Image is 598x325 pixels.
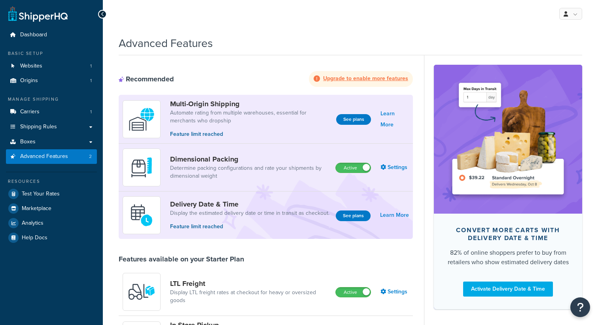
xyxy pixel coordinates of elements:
[380,286,409,297] a: Settings
[6,178,97,185] div: Resources
[6,105,97,119] li: Carriers
[170,289,329,304] a: Display LTL freight rates at checkout for heavy or oversized goods
[6,231,97,245] a: Help Docs
[6,120,97,134] a: Shipping Rules
[380,162,409,173] a: Settings
[90,77,92,84] span: 1
[128,105,155,133] img: WatD5o0RtDAAAAAElFTkSuQmCC
[570,297,590,317] button: Open Resource Center
[6,216,97,230] a: Analytics
[20,124,57,130] span: Shipping Rules
[447,248,570,267] div: 82% of online shoppers prefer to buy from retailers who show estimated delivery dates
[6,50,97,57] div: Basic Setup
[6,73,97,88] a: Origins1
[6,149,97,164] li: Advanced Features
[22,235,47,241] span: Help Docs
[20,139,36,145] span: Boxes
[90,63,92,70] span: 1
[22,191,60,197] span: Test Your Rates
[119,36,213,51] h1: Advanced Features
[20,77,38,84] span: Origins
[6,105,97,119] a: Carriers1
[6,96,97,103] div: Manage Shipping
[6,59,97,73] a: Websites1
[20,109,40,115] span: Carriers
[20,63,42,70] span: Websites
[6,73,97,88] li: Origins
[170,155,329,163] a: Dimensional Packing
[380,210,409,221] a: Learn More
[170,100,330,108] a: Multi-Origin Shipping
[6,28,97,42] a: Dashboard
[119,255,244,263] div: Features available on your Starter Plan
[6,135,97,149] a: Boxes
[380,108,409,130] a: Learn More
[170,109,330,125] a: Automate rating from multiple warehouses, essential for merchants who dropship
[119,75,174,83] div: Recommended
[446,77,570,201] img: feature-image-ddt-36eae7f7280da8017bfb280eaccd9c446f90b1fe08728e4019434db127062ab4.png
[336,210,371,221] a: See plans
[323,74,408,83] strong: Upgrade to enable more features
[22,220,44,227] span: Analytics
[170,209,329,217] a: Display the estimated delivery date or time in transit as checkout.
[22,205,51,212] span: Marketplace
[336,163,371,173] label: Active
[170,164,329,180] a: Determine packing configurations and rate your shipments by dimensional weight
[447,226,570,242] div: Convert more carts with delivery date & time
[6,149,97,164] a: Advanced Features2
[170,200,329,209] a: Delivery Date & Time
[336,287,371,297] label: Active
[170,222,329,231] p: Feature limit reached
[463,282,553,297] a: Activate Delivery Date & Time
[6,59,97,73] li: Websites
[170,279,329,288] a: LTL Freight
[90,109,92,115] span: 1
[128,278,155,306] img: y79ZsPf0fXUFUhFXDzUgf+ktZg5F2+ohG75+v3d2s1D9TjoU8PiyCIluIjV41seZevKCRuEjTPPOKHJsQcmKCXGdfprl3L4q7...
[128,154,155,181] img: DTVBYsAAAAAASUVORK5CYII=
[89,153,92,160] span: 2
[170,130,330,139] p: Feature limit reached
[6,201,97,216] a: Marketplace
[128,201,155,229] img: gfkeb5ejjkALwAAAABJRU5ErkJggg==
[336,114,371,125] a: See plans
[20,153,68,160] span: Advanced Features
[6,187,97,201] a: Test Your Rates
[20,32,47,38] span: Dashboard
